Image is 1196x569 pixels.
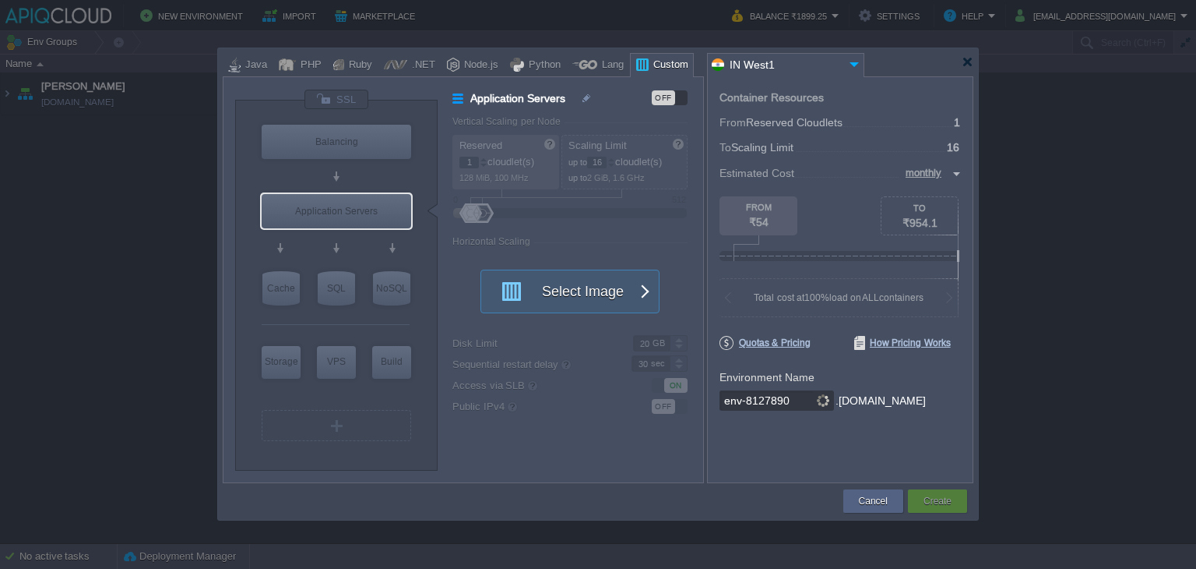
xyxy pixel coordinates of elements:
[373,271,410,306] div: NoSQL Databases
[241,54,267,77] div: Java
[407,54,435,77] div: .NET
[318,271,355,306] div: SQL Databases
[459,54,498,77] div: Node.js
[719,336,811,350] span: Quotas & Pricing
[649,54,688,77] div: Custom
[296,54,322,77] div: PHP
[652,90,675,105] div: OFF
[524,54,561,77] div: Python
[859,493,888,509] button: Cancel
[262,271,300,306] div: Cache
[262,125,411,159] div: Load Balancer
[854,336,951,350] span: How Pricing Works
[262,125,411,159] div: Balancing
[317,346,356,377] div: VPS
[262,194,411,228] div: Application Servers
[719,371,814,383] label: Environment Name
[262,346,301,379] div: Storage Containers
[719,92,824,104] div: Container Resources
[262,346,301,377] div: Storage
[835,391,926,412] div: .[DOMAIN_NAME]
[923,493,952,509] button: Create
[344,54,372,77] div: Ruby
[318,271,355,306] div: SQL
[373,271,410,306] div: NoSQL
[491,270,631,313] button: Select Image
[317,346,356,379] div: Elastic VPS
[597,54,624,77] div: Lang
[262,410,411,441] div: Create New Layer
[372,346,411,379] div: Build Node
[372,346,411,377] div: Build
